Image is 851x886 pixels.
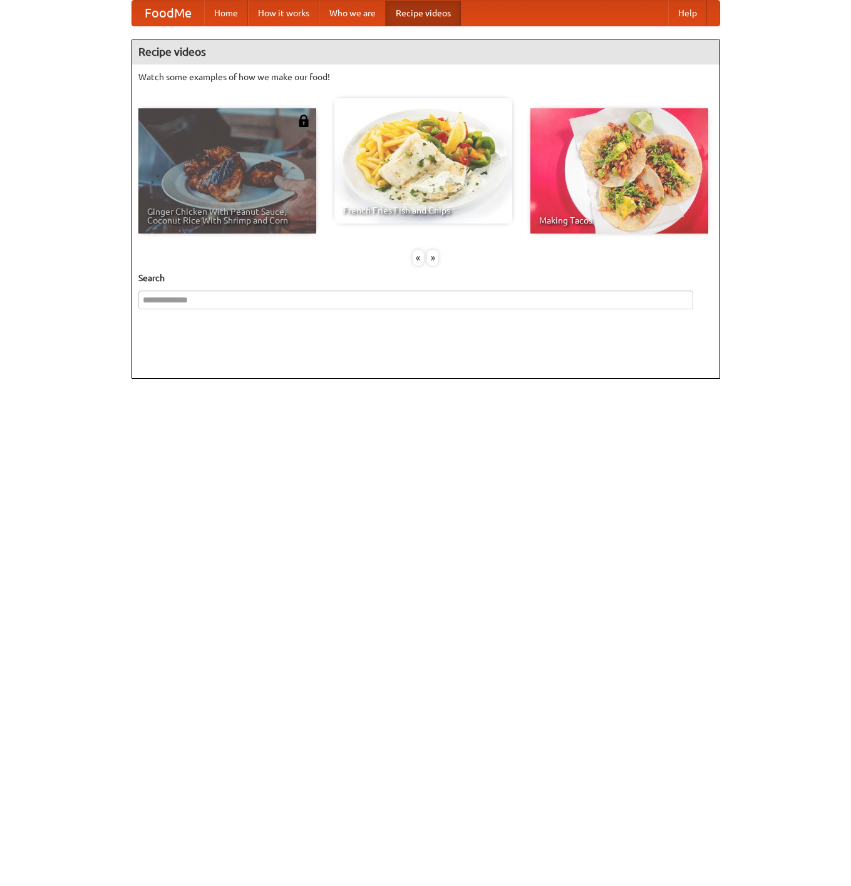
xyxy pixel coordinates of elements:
[132,39,719,64] h4: Recipe videos
[138,272,713,284] h5: Search
[427,250,438,265] div: »
[343,206,503,215] span: French Fries Fish and Chips
[138,71,713,83] p: Watch some examples of how we make our food!
[204,1,248,26] a: Home
[413,250,424,265] div: «
[297,115,310,127] img: 483408.png
[334,98,512,224] a: French Fries Fish and Chips
[539,216,699,225] span: Making Tacos
[530,108,708,234] a: Making Tacos
[132,1,204,26] a: FoodMe
[248,1,319,26] a: How it works
[386,1,461,26] a: Recipe videos
[319,1,386,26] a: Who we are
[668,1,707,26] a: Help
